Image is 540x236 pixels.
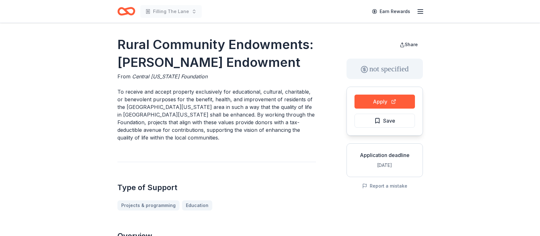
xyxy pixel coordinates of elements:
[132,73,207,80] span: Central [US_STATE] Foundation
[117,200,179,211] a: Projects & programming
[117,73,316,80] div: From
[117,88,316,141] p: To receive and accept property exclusively for educational, cultural, charitable, or benevolent p...
[362,182,407,190] button: Report a mistake
[117,182,316,193] h2: Type of Support
[354,114,415,128] button: Save
[117,36,316,71] h1: Rural Community Endowments: [PERSON_NAME] Endowment
[352,151,417,159] div: Application deadline
[383,117,395,125] span: Save
[354,95,415,109] button: Apply
[405,42,418,47] span: Share
[182,200,212,211] a: Education
[140,5,202,18] button: Filling The Lane
[395,38,423,51] button: Share
[352,161,417,169] div: [DATE]
[117,4,135,19] a: Home
[153,8,189,15] span: Filling The Lane
[347,59,423,79] div: not specified
[368,6,414,17] a: Earn Rewards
